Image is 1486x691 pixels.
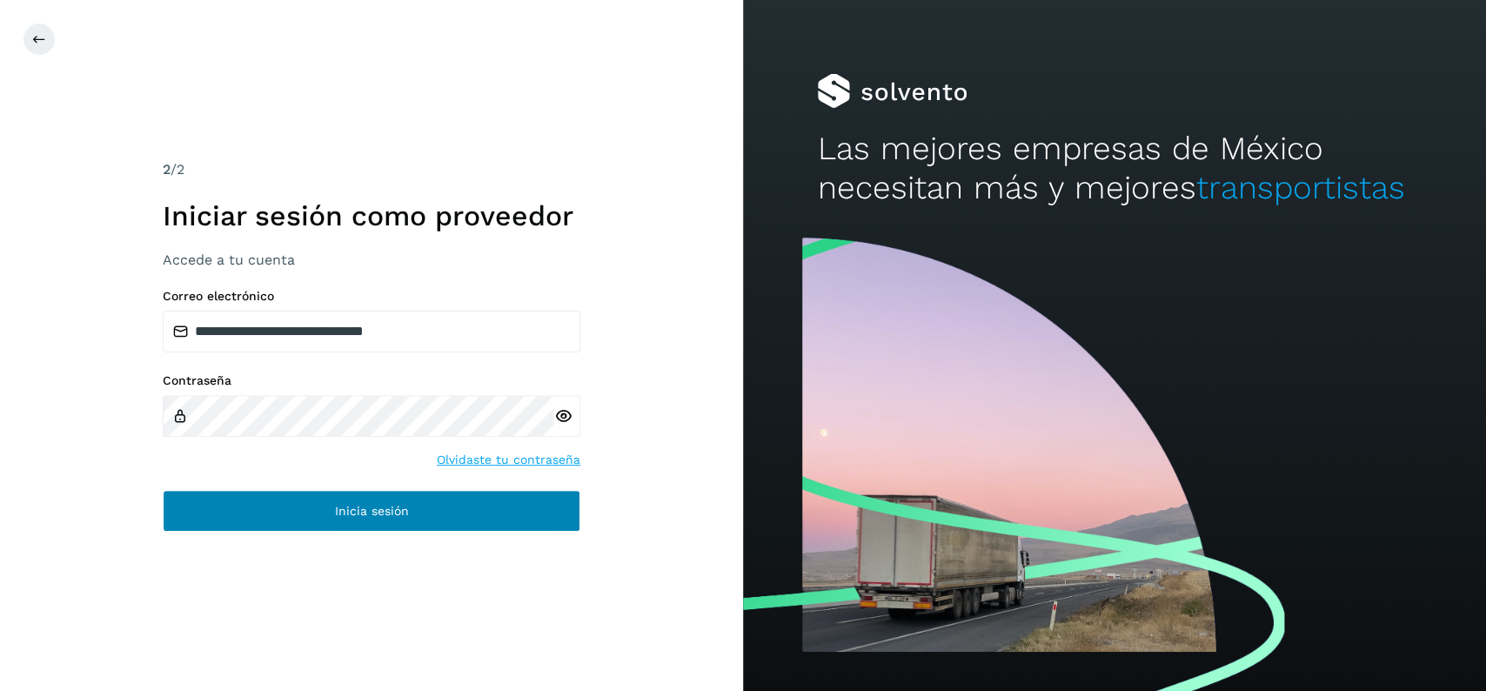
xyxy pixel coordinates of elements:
[817,130,1411,207] h2: Las mejores empresas de México necesitan más y mejores
[163,159,580,180] div: /2
[163,161,171,178] span: 2
[335,505,409,517] span: Inicia sesión
[437,451,580,469] a: Olvidaste tu contraseña
[163,252,580,268] h3: Accede a tu cuenta
[163,199,580,232] h1: Iniciar sesión como proveedor
[1195,169,1404,206] span: transportistas
[163,373,580,388] label: Contraseña
[163,289,580,304] label: Correo electrónico
[163,490,580,532] button: Inicia sesión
